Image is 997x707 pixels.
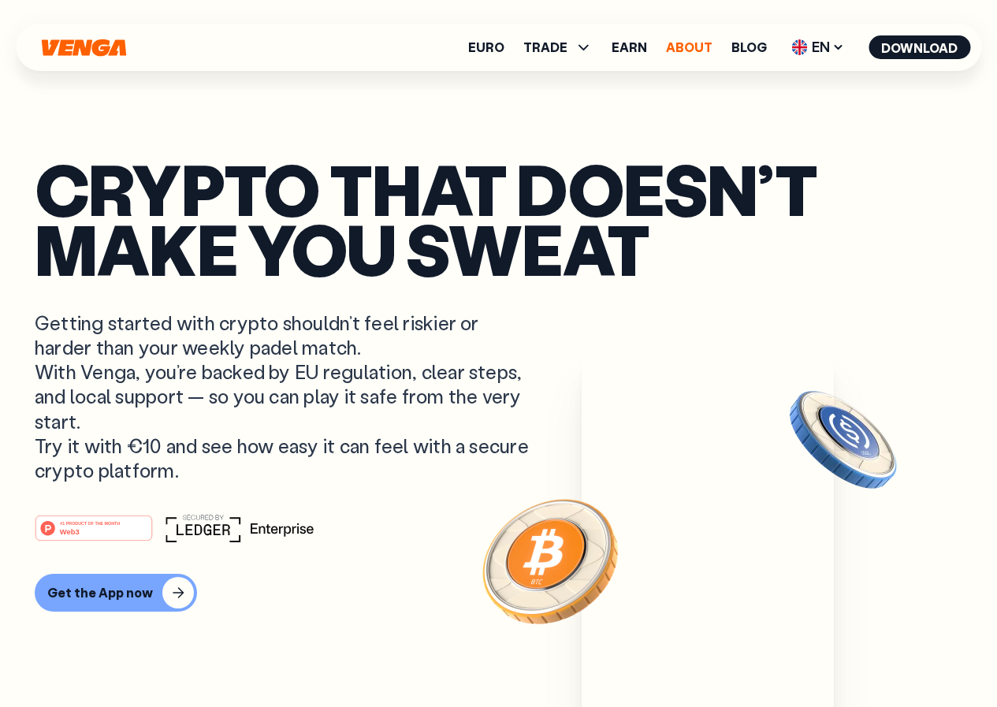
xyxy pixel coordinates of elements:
tspan: #1 PRODUCT OF THE MONTH [60,521,120,526]
span: EN [786,35,850,60]
a: Blog [731,41,767,54]
svg: Home [39,39,128,57]
span: TRADE [523,38,593,57]
img: USDC coin [787,383,900,497]
button: Get the App now [35,574,197,612]
button: Download [869,35,970,59]
a: About [666,41,712,54]
p: Getting started with crypto shouldn’t feel riskier or harder than your weekly padel match. With V... [35,311,533,482]
div: Get the App now [47,585,153,601]
a: Euro [468,41,504,54]
img: flag-uk [791,39,807,55]
span: TRADE [523,41,567,54]
a: #1 PRODUCT OF THE MONTHWeb3 [35,524,153,545]
img: Bitcoin [479,489,621,631]
p: Crypto that doesn’t make you sweat [35,158,962,279]
a: Earn [612,41,647,54]
tspan: Web3 [60,527,80,536]
a: Get the App now [35,574,962,612]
